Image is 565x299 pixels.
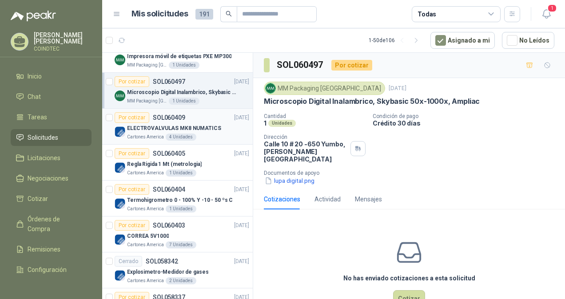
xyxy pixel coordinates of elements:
[11,129,92,146] a: Solicitudes
[11,211,92,237] a: Órdenes de Compra
[115,90,125,101] img: Company Logo
[102,37,253,73] a: Por cotizarSOL060498[DATE] Company LogoImpresora móvil de etiquetas PXE MP300MM Packaging [GEOGRA...
[234,257,249,266] p: [DATE]
[28,112,47,122] span: Tareas
[166,277,196,284] div: 2 Unidades
[11,261,92,278] a: Configuración
[430,32,495,49] button: Asignado a mi
[127,134,164,141] p: Cartones America
[127,277,164,284] p: Cartones America
[266,83,275,93] img: Company Logo
[264,119,267,127] p: 1
[268,120,296,127] div: Unidades
[28,194,48,204] span: Cotizar
[264,140,347,163] p: Calle 10 # 20 -650 Yumbo , [PERSON_NAME][GEOGRAPHIC_DATA]
[314,194,341,204] div: Actividad
[11,11,56,21] img: Logo peakr
[343,273,475,283] h3: No has enviado cotizaciones a esta solicitud
[234,114,249,122] p: [DATE]
[131,8,188,20] h1: Mis solicitudes
[389,84,406,93] p: [DATE]
[153,186,185,193] p: SOL060404
[102,73,253,109] a: Por cotizarSOL060497[DATE] Company LogoMicroscopio Digital Inalambrico, Skybasic 50x-1000x, Ampli...
[11,68,92,85] a: Inicio
[127,232,169,240] p: CORREA 5V1000
[34,46,92,51] p: COINDTEC
[127,160,202,169] p: Regla Rigida 1 Mt (metrologia)
[115,112,149,123] div: Por cotizar
[355,194,382,204] div: Mensajes
[102,145,253,181] a: Por cotizarSOL060405[DATE] Company LogoRegla Rigida 1 Mt (metrologia)Cartones America1 Unidades
[547,4,557,12] span: 1
[28,173,68,183] span: Negociaciones
[169,98,199,105] div: 1 Unidades
[369,33,423,47] div: 1 - 50 de 106
[11,170,92,187] a: Negociaciones
[264,176,315,185] button: lupa digital.png
[102,181,253,216] a: Por cotizarSOL060404[DATE] Company LogoTermohigrometro 0 - 100% Y -10 - 50 ºs CCartones America1 ...
[28,133,58,142] span: Solicitudes
[373,119,561,127] p: Crédito 30 días
[11,190,92,207] a: Cotizar
[11,241,92,258] a: Remisiones
[127,88,238,97] p: Microscopio Digital Inalambrico, Skybasic 50x-1000x, Ampliac
[264,113,366,119] p: Cantidad
[277,58,324,72] h3: SOL060497
[264,97,480,106] p: Microscopio Digital Inalambrico, Skybasic 50x-1000x, Ampliac
[115,270,125,281] img: Company Logo
[28,71,42,81] span: Inicio
[169,62,199,69] div: 1 Unidades
[418,9,436,19] div: Todas
[166,169,196,177] div: 1 Unidades
[34,32,92,44] p: [PERSON_NAME] [PERSON_NAME]
[127,205,164,212] p: Cartones America
[264,134,347,140] p: Dirección
[115,234,125,245] img: Company Logo
[28,214,83,234] span: Órdenes de Compra
[115,148,149,159] div: Por cotizar
[115,162,125,173] img: Company Logo
[28,153,60,163] span: Licitaciones
[127,124,221,133] p: ELECTROVALVULAS MK8 NUMATICS
[115,126,125,137] img: Company Logo
[127,268,209,276] p: Explosimetro-Medidor de gases
[264,170,561,176] p: Documentos de apoyo
[28,265,67,275] span: Configuración
[331,60,372,71] div: Por cotizar
[226,11,232,17] span: search
[538,6,554,22] button: 1
[234,221,249,230] p: [DATE]
[146,258,178,264] p: SOL058342
[127,62,167,69] p: MM Packaging [GEOGRAPHIC_DATA]
[102,109,253,145] a: Por cotizarSOL060409[DATE] Company LogoELECTROVALVULAS MK8 NUMATICSCartones America4 Unidades
[234,149,249,158] p: [DATE]
[153,79,185,85] p: SOL060497
[115,256,142,267] div: Cerrado
[11,88,92,105] a: Chat
[115,184,149,195] div: Por cotizar
[264,194,300,204] div: Cotizaciones
[127,196,233,205] p: Termohigrometro 0 - 100% Y -10 - 50 ºs C
[373,113,561,119] p: Condición de pago
[127,241,164,248] p: Cartones America
[166,134,196,141] div: 4 Unidades
[195,9,213,20] span: 191
[11,109,92,126] a: Tareas
[115,220,149,231] div: Por cotizar
[166,205,196,212] div: 1 Unidades
[115,55,125,65] img: Company Logo
[234,185,249,194] p: [DATE]
[115,76,149,87] div: Por cotizar
[115,198,125,209] img: Company Logo
[127,98,167,105] p: MM Packaging [GEOGRAPHIC_DATA]
[127,169,164,177] p: Cartones America
[102,216,253,252] a: Por cotizarSOL060403[DATE] Company LogoCORREA 5V1000Cartones America7 Unidades
[166,241,196,248] div: 7 Unidades
[234,78,249,86] p: [DATE]
[127,52,231,61] p: Impresora móvil de etiquetas PXE MP300
[102,252,253,288] a: CerradoSOL058342[DATE] Company LogoExplosimetro-Medidor de gasesCartones America2 Unidades
[153,222,185,228] p: SOL060403
[502,32,554,49] button: No Leídos
[153,114,185,121] p: SOL060409
[11,149,92,166] a: Licitaciones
